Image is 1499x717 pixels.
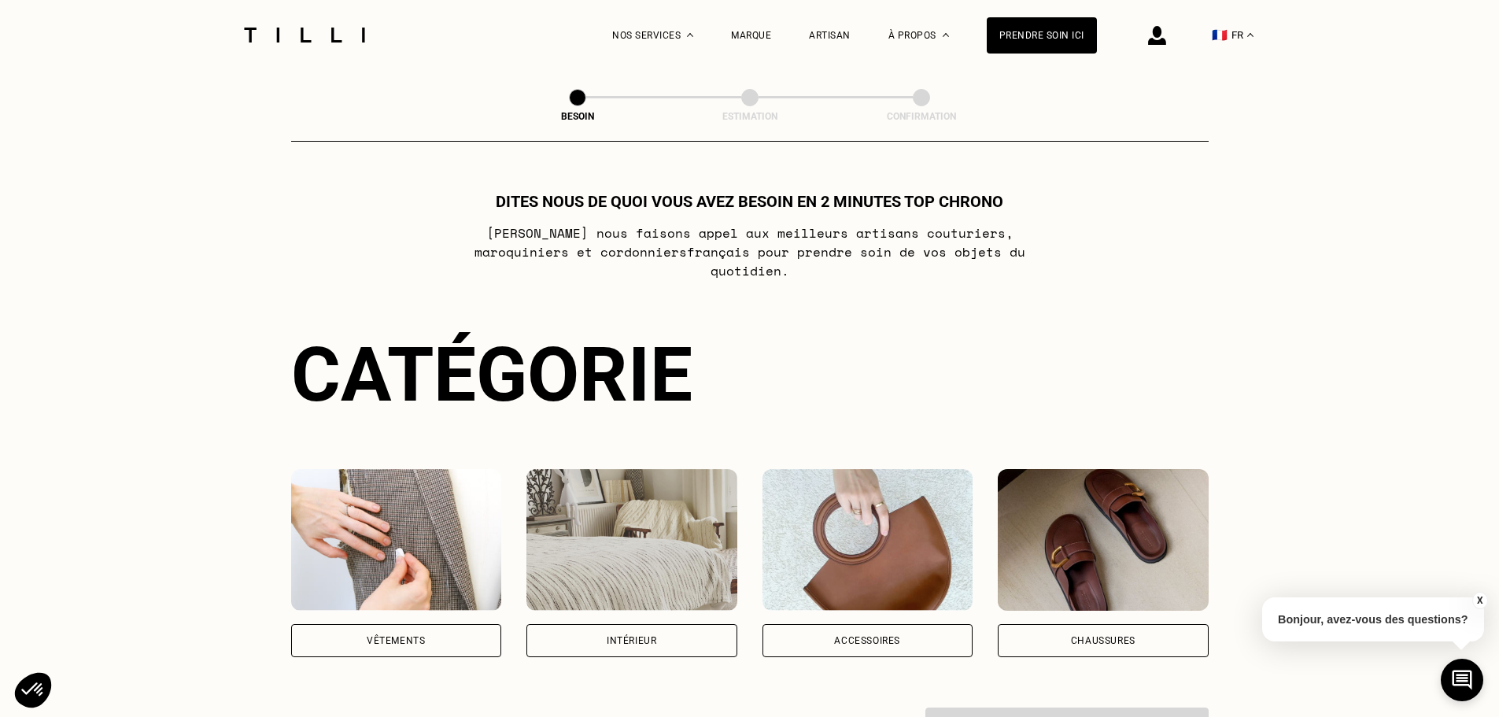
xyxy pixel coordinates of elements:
[291,331,1209,419] div: Catégorie
[1471,592,1487,609] button: X
[809,30,851,41] a: Artisan
[731,30,771,41] a: Marque
[238,28,371,43] img: Logo du service de couturière Tilli
[499,111,656,122] div: Besoin
[987,17,1097,54] a: Prendre soin ici
[438,224,1061,280] p: [PERSON_NAME] nous faisons appel aux meilleurs artisans couturiers , maroquiniers et cordonniers ...
[526,469,737,611] img: Intérieur
[291,469,502,611] img: Vêtements
[1262,597,1484,641] p: Bonjour, avez-vous des questions?
[1148,26,1166,45] img: icône connexion
[1071,636,1135,645] div: Chaussures
[1247,33,1253,37] img: menu déroulant
[762,469,973,611] img: Accessoires
[496,192,1003,211] h1: Dites nous de quoi vous avez besoin en 2 minutes top chrono
[1212,28,1228,43] span: 🇫🇷
[607,636,656,645] div: Intérieur
[943,33,949,37] img: Menu déroulant à propos
[687,33,693,37] img: Menu déroulant
[367,636,425,645] div: Vêtements
[834,636,900,645] div: Accessoires
[671,111,829,122] div: Estimation
[843,111,1000,122] div: Confirmation
[998,469,1209,611] img: Chaussures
